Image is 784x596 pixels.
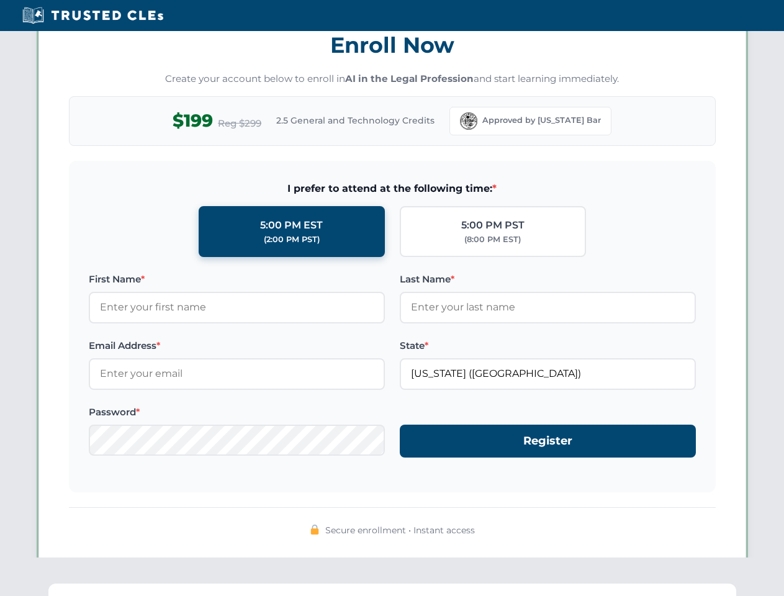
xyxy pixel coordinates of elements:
[464,233,521,246] div: (8:00 PM EST)
[400,292,696,323] input: Enter your last name
[400,338,696,353] label: State
[69,72,716,86] p: Create your account below to enroll in and start learning immediately.
[325,523,475,537] span: Secure enrollment • Instant access
[89,292,385,323] input: Enter your first name
[173,107,213,135] span: $199
[89,338,385,353] label: Email Address
[482,114,601,127] span: Approved by [US_STATE] Bar
[345,73,474,84] strong: AI in the Legal Profession
[89,181,696,197] span: I prefer to attend at the following time:
[460,112,477,130] img: Florida Bar
[218,116,261,131] span: Reg $299
[19,6,167,25] img: Trusted CLEs
[310,525,320,535] img: 🔒
[89,358,385,389] input: Enter your email
[461,217,525,233] div: 5:00 PM PST
[276,114,435,127] span: 2.5 General and Technology Credits
[400,358,696,389] input: Florida (FL)
[400,272,696,287] label: Last Name
[260,217,323,233] div: 5:00 PM EST
[69,25,716,65] h3: Enroll Now
[400,425,696,458] button: Register
[89,405,385,420] label: Password
[264,233,320,246] div: (2:00 PM PST)
[89,272,385,287] label: First Name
